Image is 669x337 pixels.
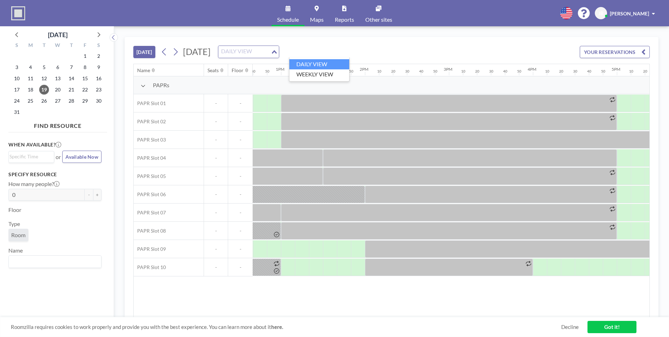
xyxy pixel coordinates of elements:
[80,51,90,61] span: Friday, August 1, 2025
[204,100,228,106] span: -
[365,17,392,22] span: Other sites
[93,189,101,201] button: +
[80,62,90,72] span: Friday, August 8, 2025
[80,74,90,83] span: Friday, August 15, 2025
[9,151,54,162] div: Search for option
[134,191,166,198] span: PAPR Slot 06
[204,155,228,161] span: -
[271,324,283,330] a: here.
[228,191,253,198] span: -
[37,41,51,50] div: T
[405,69,409,74] div: 30
[232,67,244,74] div: Floor
[134,209,166,216] span: PAPR Slot 07
[8,180,59,187] label: How many people?
[80,85,90,95] span: Friday, August 22, 2025
[293,69,297,74] div: 10
[598,10,604,16] span: JB
[528,67,536,72] div: 4PM
[134,264,166,270] span: PAPR Slot 10
[66,96,76,106] span: Thursday, August 28, 2025
[12,96,22,106] span: Sunday, August 24, 2025
[9,257,97,266] input: Search for option
[561,324,579,330] a: Decline
[64,41,78,50] div: T
[66,62,76,72] span: Thursday, August 7, 2025
[94,96,104,106] span: Saturday, August 30, 2025
[8,220,20,227] label: Type
[503,69,507,74] div: 40
[228,228,253,234] span: -
[12,74,22,83] span: Sunday, August 10, 2025
[137,67,150,74] div: Name
[8,171,101,178] h3: Specify resource
[134,137,166,143] span: PAPR Slot 03
[12,62,22,72] span: Sunday, August 3, 2025
[587,321,636,333] a: Got it!
[39,96,49,106] span: Tuesday, August 26, 2025
[26,96,35,106] span: Monday, August 25, 2025
[53,85,63,95] span: Wednesday, August 20, 2025
[204,137,228,143] span: -
[349,69,353,74] div: 50
[134,228,166,234] span: PAPR Slot 08
[307,69,311,74] div: 20
[228,118,253,125] span: -
[419,69,423,74] div: 40
[11,232,26,239] span: Room
[92,41,105,50] div: S
[643,69,647,74] div: 20
[228,264,253,270] span: -
[601,69,605,74] div: 50
[204,264,228,270] span: -
[80,96,90,106] span: Friday, August 29, 2025
[53,96,63,106] span: Wednesday, August 27, 2025
[251,69,255,74] div: 40
[228,209,253,216] span: -
[204,173,228,179] span: -
[133,46,155,58] button: [DATE]
[204,191,228,198] span: -
[204,246,228,252] span: -
[475,69,479,74] div: 20
[51,41,65,50] div: W
[629,69,633,74] div: 10
[39,85,49,95] span: Tuesday, August 19, 2025
[65,154,98,160] span: Available Now
[228,137,253,143] span: -
[9,153,50,160] input: Search for option
[11,324,561,330] span: Roomzilla requires cookies to work properly and provide you with the best experience. You can lea...
[9,256,101,268] div: Search for option
[580,46,650,58] button: YOUR RESERVATIONS
[12,85,22,95] span: Sunday, August 17, 2025
[228,246,253,252] span: -
[48,30,68,40] div: [DATE]
[545,69,549,74] div: 10
[276,67,284,72] div: 1PM
[26,62,35,72] span: Monday, August 4, 2025
[612,67,620,72] div: 5PM
[39,74,49,83] span: Tuesday, August 12, 2025
[8,206,21,213] label: Floor
[94,62,104,72] span: Saturday, August 9, 2025
[489,69,493,74] div: 30
[134,155,166,161] span: PAPR Slot 04
[53,62,63,72] span: Wednesday, August 6, 2025
[85,189,93,201] button: -
[62,151,101,163] button: Available Now
[277,17,299,22] span: Schedule
[377,69,381,74] div: 10
[66,74,76,83] span: Thursday, August 14, 2025
[53,74,63,83] span: Wednesday, August 13, 2025
[134,100,166,106] span: PAPR Slot 01
[444,67,452,72] div: 3PM
[183,46,211,57] span: [DATE]
[8,247,23,254] label: Name
[153,82,169,89] span: PAPRs
[66,85,76,95] span: Thursday, August 21, 2025
[265,69,269,74] div: 50
[56,153,61,160] span: or
[517,69,521,74] div: 50
[228,100,253,106] span: -
[204,118,228,125] span: -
